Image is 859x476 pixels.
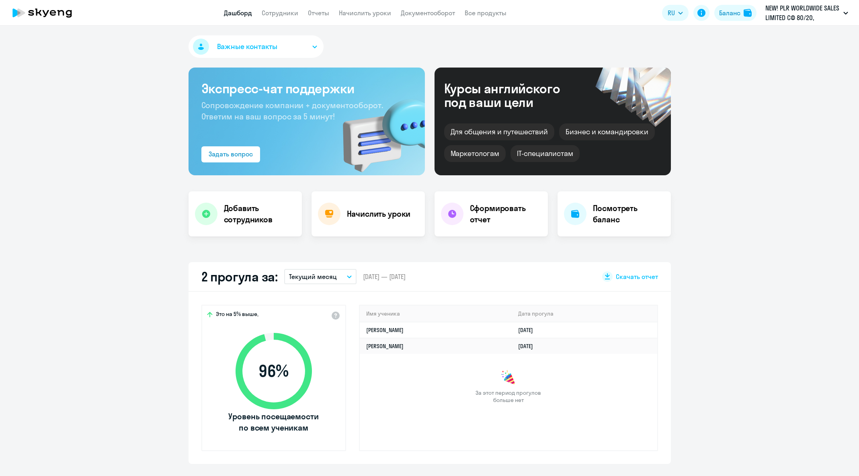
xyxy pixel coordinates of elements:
span: За этот период прогулов больше нет [475,389,542,404]
h4: Сформировать отчет [470,203,541,225]
span: Уровень посещаемости по всем ученикам [228,411,320,433]
img: balance [744,9,752,17]
h4: Начислить уроки [347,208,411,220]
a: Документооборот [401,9,455,17]
button: RU [662,5,689,21]
div: Задать вопрос [209,149,253,159]
a: [DATE] [518,326,539,334]
h4: Посмотреть баланс [593,203,664,225]
button: NEW! PLR WORLDWIDE SALES LIMITED СФ 80/20, [GEOGRAPHIC_DATA], ООО [761,3,852,23]
img: congrats [500,370,517,386]
button: Текущий месяц [284,269,357,284]
a: Дашборд [224,9,252,17]
div: Баланс [719,8,740,18]
span: Сопровождение компании + документооборот. Ответим на ваш вопрос за 5 минут! [201,100,383,121]
a: [PERSON_NAME] [366,326,404,334]
a: [PERSON_NAME] [366,343,404,350]
div: Курсы английского под ваши цели [444,82,582,109]
p: NEW! PLR WORLDWIDE SALES LIMITED СФ 80/20, [GEOGRAPHIC_DATA], ООО [765,3,840,23]
div: Для общения и путешествий [444,123,555,140]
h4: Добавить сотрудников [224,203,295,225]
div: Маркетологам [444,145,506,162]
th: Дата прогула [512,306,657,322]
a: Все продукты [465,9,506,17]
button: Задать вопрос [201,146,260,162]
p: Текущий месяц [289,272,337,281]
h3: Экспресс-чат поддержки [201,80,412,96]
span: 96 % [228,361,320,381]
h2: 2 прогула за: [201,269,278,285]
span: Важные контакты [217,41,277,52]
a: Отчеты [308,9,329,17]
button: Важные контакты [189,35,324,58]
div: IT-специалистам [510,145,580,162]
a: [DATE] [518,343,539,350]
span: [DATE] — [DATE] [363,272,406,281]
a: Сотрудники [262,9,298,17]
span: Скачать отчет [616,272,658,281]
span: RU [668,8,675,18]
button: Балансbalance [714,5,756,21]
a: Начислить уроки [339,9,391,17]
div: Бизнес и командировки [559,123,655,140]
th: Имя ученика [360,306,512,322]
span: Это на 5% выше, [216,310,258,320]
img: bg-img [331,85,425,175]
